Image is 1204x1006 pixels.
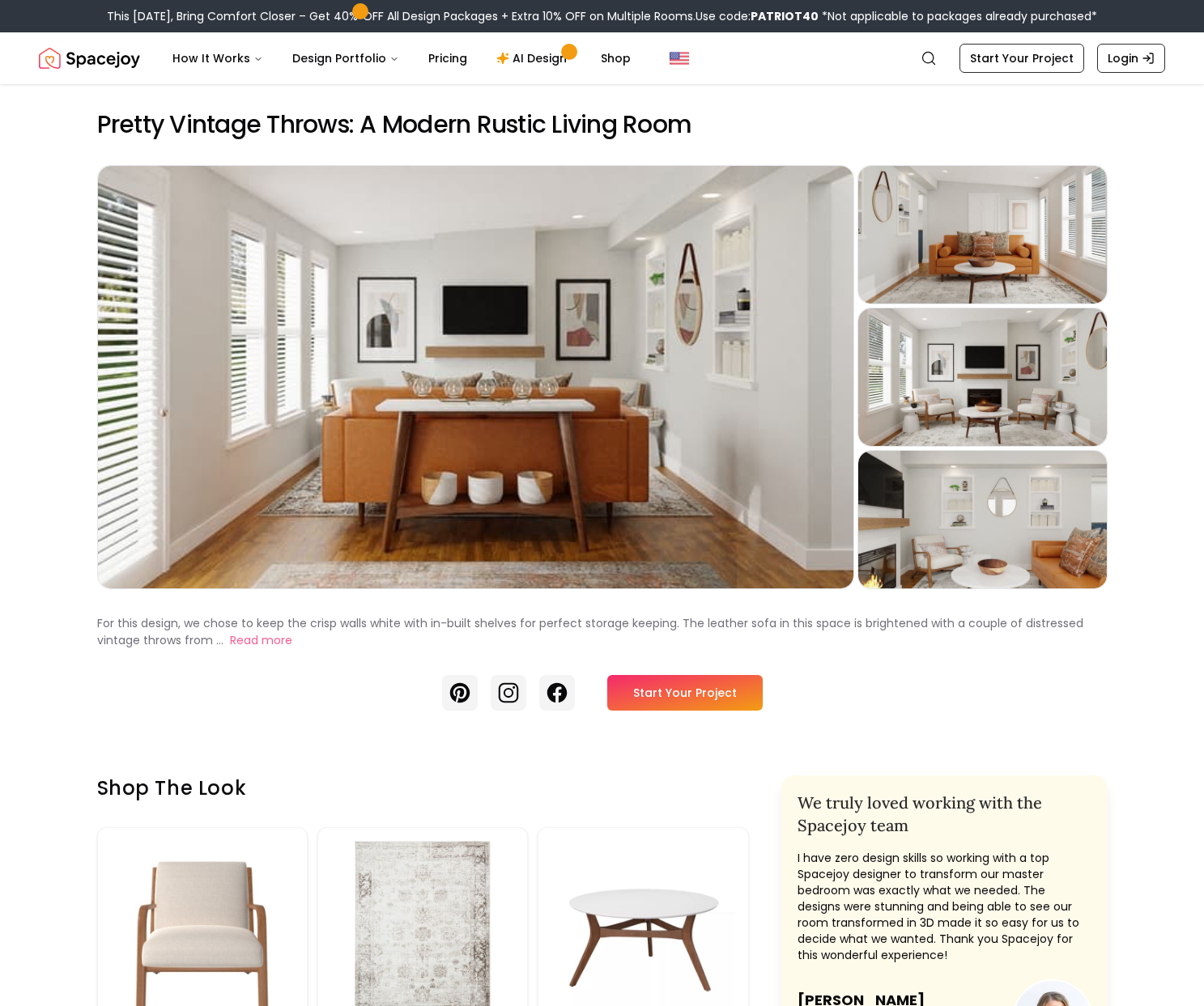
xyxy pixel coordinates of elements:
[798,850,1091,963] p: I have zero design skills so working with a top Spacejoy designer to transform our master bedroom...
[97,615,1083,648] p: For this design, we chose to keep the crisp walls white with in-built shelves for perfect storage...
[97,110,1108,139] h2: Pretty Vintage Throws: A Modern Rustic Living Room
[607,675,763,711] a: Start Your Project
[160,42,276,74] button: How It Works
[230,632,292,649] button: Read more
[39,32,1165,84] nav: Global
[751,8,819,24] b: PATRIOT40
[97,775,749,801] h3: Shop the look
[1097,44,1165,73] a: Login
[588,42,644,74] a: Shop
[483,42,585,74] a: AI Design
[39,42,140,74] img: Spacejoy Logo
[670,49,689,68] img: United States
[279,42,412,74] button: Design Portfolio
[819,8,1097,24] span: *Not applicable to packages already purchased*
[959,44,1084,73] a: Start Your Project
[798,792,1091,837] h2: We truly loved working with the Spacejoy team
[39,42,140,74] a: Spacejoy
[107,8,1097,24] div: This [DATE], Bring Comfort Closer – Get 40% OFF All Design Packages + Extra 10% OFF on Multiple R...
[415,42,480,74] a: Pricing
[696,8,819,24] span: Use code:
[160,42,644,74] nav: Main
